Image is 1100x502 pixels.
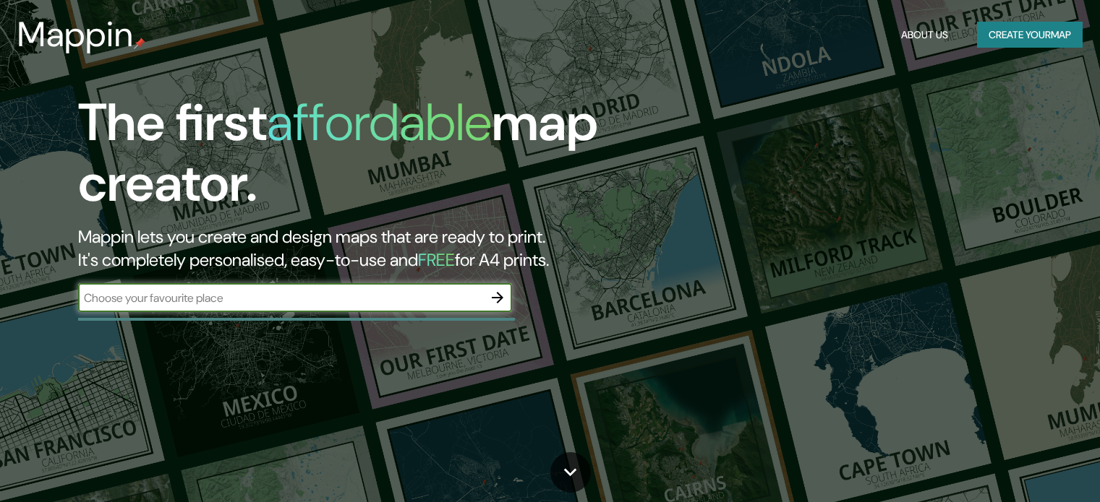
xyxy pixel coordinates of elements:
h1: The first map creator. [78,92,628,225]
h3: Mappin [17,14,134,55]
h5: FREE [418,248,455,271]
img: mappin-pin [134,38,145,49]
button: About Us [895,22,954,48]
button: Create yourmap [977,22,1083,48]
h1: affordable [267,89,492,156]
h2: Mappin lets you create and design maps that are ready to print. It's completely personalised, eas... [78,225,628,272]
input: Choose your favourite place [78,290,483,306]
